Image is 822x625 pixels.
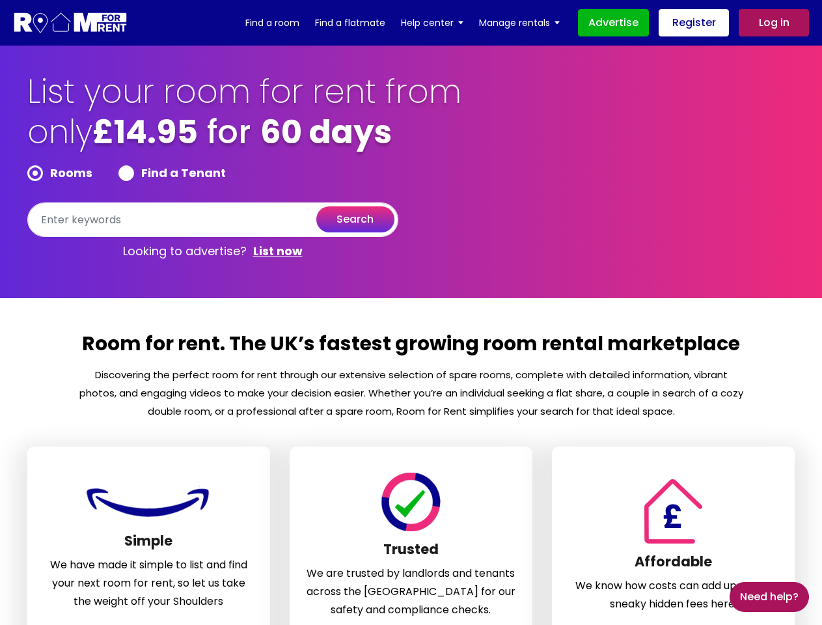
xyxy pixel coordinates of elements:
a: Advertise [578,9,649,36]
a: Find a room [245,13,299,33]
h3: Simple [44,533,254,556]
a: Need Help? [730,582,809,612]
a: Find a flatmate [315,13,385,33]
p: Discovering the perfect room for rent through our extensive selection of spare rooms, complete wi... [78,366,745,421]
a: Manage rentals [479,13,560,33]
h1: List your room for rent from only [27,72,463,165]
h2: Room for rent. The UK’s fastest growing room rental marketplace [78,331,745,366]
button: search [316,206,394,232]
input: Enter keywords [27,202,398,237]
a: Help center [401,13,463,33]
img: Room For Rent [83,482,213,523]
p: We know how costs can add up, so NO sneaky hidden fees here. [568,577,778,613]
span: for [207,109,251,155]
p: We are trusted by landlords and tenants across the [GEOGRAPHIC_DATA] for our safety and complianc... [306,564,516,619]
h3: Trusted [306,541,516,564]
img: Room For Rent [379,473,443,531]
img: Logo for Room for Rent, featuring a welcoming design with a house icon and modern typography [13,11,128,35]
b: £14.95 [92,109,198,155]
p: Looking to advertise? [27,237,398,266]
a: Register [659,9,729,36]
p: We have made it simple to list and find your next room for rent, so let us take the weight off yo... [44,556,254,611]
h3: Affordable [568,553,778,577]
b: 60 days [260,109,392,155]
a: Log in [739,9,809,36]
a: List now [253,243,303,259]
label: Find a Tenant [118,165,226,181]
label: Rooms [27,165,92,181]
img: Room For Rent [638,479,709,544]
